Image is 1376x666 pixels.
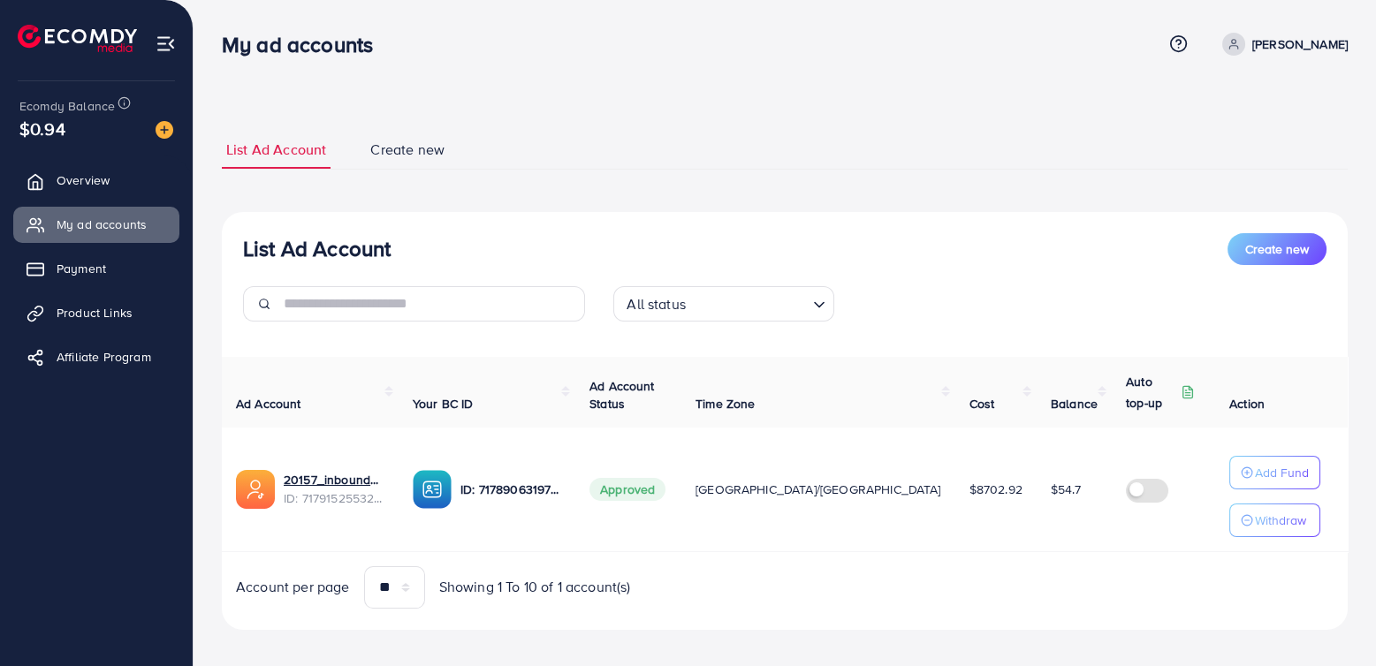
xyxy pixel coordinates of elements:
[696,481,941,498] span: [GEOGRAPHIC_DATA]/[GEOGRAPHIC_DATA]
[1252,34,1348,55] p: [PERSON_NAME]
[226,140,326,160] span: List Ad Account
[1215,33,1348,56] a: [PERSON_NAME]
[1255,510,1306,531] p: Withdraw
[1229,456,1320,489] button: Add Fund
[57,304,133,322] span: Product Links
[439,577,631,597] span: Showing 1 To 10 of 1 account(s)
[1051,395,1098,412] span: Balance
[413,470,452,509] img: ic-ba-acc.ded83a64.svg
[1126,371,1177,413] p: Auto top-up
[589,478,665,501] span: Approved
[18,25,137,52] img: logo
[57,216,147,233] span: My ad accounts
[1255,462,1309,483] p: Add Fund
[13,295,179,330] a: Product Links
[13,251,179,286] a: Payment
[19,97,115,115] span: Ecomdy Balance
[236,395,301,412] span: Ad Account
[236,470,275,509] img: ic-ads-acc.e4c84228.svg
[222,32,387,57] h3: My ad accounts
[19,116,65,141] span: $0.94
[370,140,445,160] span: Create new
[460,479,561,500] p: ID: 7178906319750234114
[589,377,655,412] span: Ad Account Status
[13,163,179,198] a: Overview
[1229,395,1265,412] span: Action
[1228,233,1327,265] button: Create new
[613,286,834,322] div: Search for option
[1301,587,1363,653] iframe: Chat
[691,288,806,317] input: Search for option
[57,260,106,277] span: Payment
[284,489,384,507] span: ID: 7179152553299525633
[1051,481,1081,498] span: $54.7
[13,339,179,375] a: Affiliate Program
[413,395,474,412] span: Your BC ID
[969,395,995,412] span: Cost
[156,121,173,139] img: image
[1229,503,1320,537] button: Withdraw
[236,577,350,597] span: Account per page
[243,236,391,261] h3: List Ad Account
[623,291,689,317] span: All status
[284,471,384,488] a: 20157_inbound_1671531817430
[1245,240,1309,258] span: Create new
[57,348,151,366] span: Affiliate Program
[13,207,179,242] a: My ad accounts
[57,171,110,189] span: Overview
[969,481,1022,498] span: $8702.92
[156,34,176,54] img: menu
[696,395,755,412] span: Time Zone
[284,471,384,507] div: <span class='underline'>20157_inbound_1671531817430</span></br>7179152553299525633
